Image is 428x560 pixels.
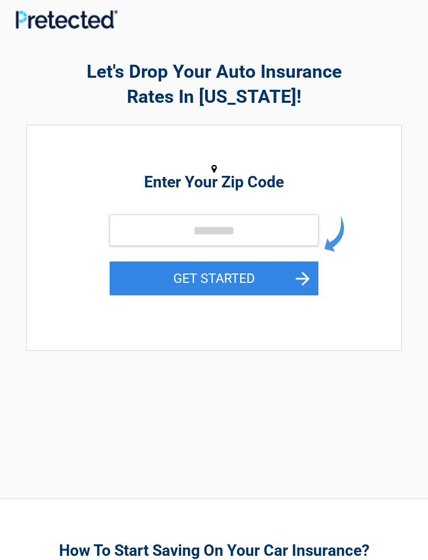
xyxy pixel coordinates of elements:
img: Main Logo [16,10,117,28]
button: GET STARTED [110,261,318,295]
img: arrow [324,216,344,252]
h2: Let's Drop Your Auto Insurance Rates In [US_STATE]! [26,59,402,109]
h2: Enter Your Zip Code [32,176,396,188]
